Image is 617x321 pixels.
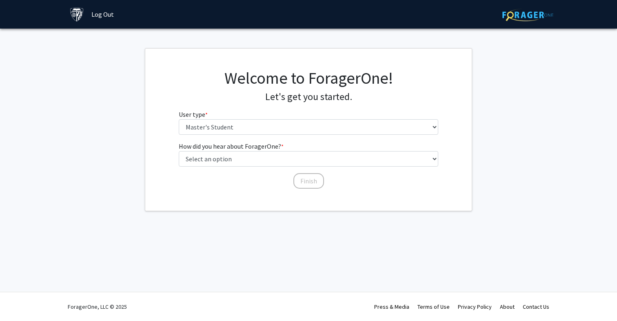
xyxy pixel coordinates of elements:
[179,68,439,88] h1: Welcome to ForagerOne!
[68,292,127,321] div: ForagerOne, LLC © 2025
[6,284,35,315] iframe: Chat
[293,173,324,189] button: Finish
[523,303,549,310] a: Contact Us
[374,303,409,310] a: Press & Media
[70,7,84,22] img: Johns Hopkins University Logo
[417,303,450,310] a: Terms of Use
[500,303,515,310] a: About
[458,303,492,310] a: Privacy Policy
[179,91,439,103] h4: Let's get you started.
[179,141,284,151] label: How did you hear about ForagerOne?
[179,109,208,119] label: User type
[502,9,553,21] img: ForagerOne Logo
